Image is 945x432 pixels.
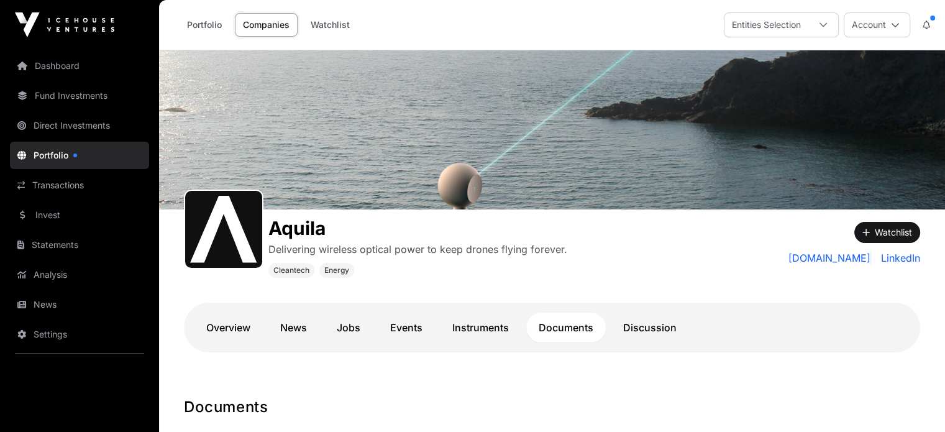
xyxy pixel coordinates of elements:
[268,217,567,239] h1: Aquila
[184,397,920,417] h1: Documents
[190,196,257,263] img: Aquila-favicon-1.svg
[194,313,910,342] nav: Tabs
[10,172,149,199] a: Transactions
[378,313,435,342] a: Events
[324,265,349,275] span: Energy
[10,291,149,318] a: News
[10,231,149,259] a: Statements
[10,52,149,80] a: Dashboard
[844,12,910,37] button: Account
[876,250,920,265] a: LinkedIn
[10,112,149,139] a: Direct Investments
[273,265,309,275] span: Cleantech
[440,313,521,342] a: Instruments
[194,313,263,342] a: Overview
[268,313,319,342] a: News
[324,313,373,342] a: Jobs
[10,82,149,109] a: Fund Investments
[10,142,149,169] a: Portfolio
[854,222,920,243] button: Watchlist
[788,250,871,265] a: [DOMAIN_NAME]
[883,372,945,432] iframe: Chat Widget
[10,321,149,348] a: Settings
[303,13,358,37] a: Watchlist
[10,261,149,288] a: Analysis
[159,50,945,209] img: Aquila
[15,12,114,37] img: Icehouse Ventures Logo
[526,313,606,342] a: Documents
[268,242,567,257] p: Delivering wireless optical power to keep drones flying forever.
[724,13,808,37] div: Entities Selection
[10,201,149,229] a: Invest
[179,13,230,37] a: Portfolio
[235,13,298,37] a: Companies
[611,313,689,342] a: Discussion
